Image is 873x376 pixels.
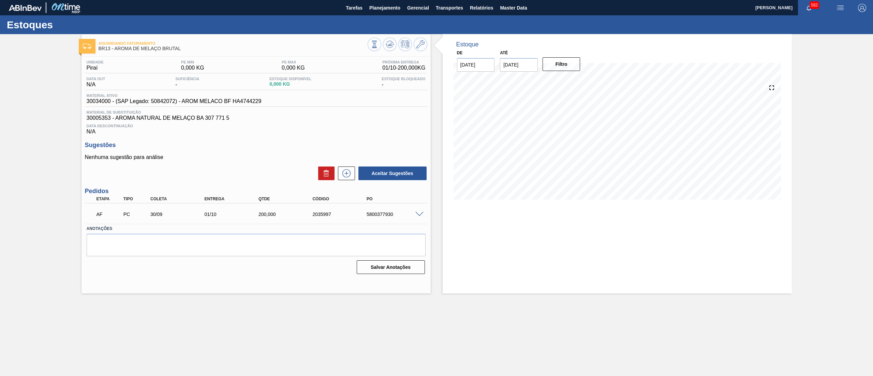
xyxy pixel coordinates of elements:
div: 01/10/2025 [203,212,264,217]
span: Master Data [500,4,527,12]
div: Aguardando Faturamento [95,207,124,222]
div: Etapa [95,197,124,201]
div: - [380,77,427,88]
span: BR13 - AROMA DE MELAÇO BRUTAL [99,46,368,51]
img: Logout [858,4,866,12]
div: Excluir Sugestões [315,167,335,180]
div: Código [311,197,372,201]
div: Aceitar Sugestões [355,166,427,181]
div: 5800377930 [365,212,427,217]
button: Programar Estoque [398,38,412,51]
img: Ícone [83,44,91,49]
div: 2035997 [311,212,372,217]
div: 200,000 [257,212,319,217]
div: Coleta [149,197,210,201]
button: Ir ao Master Data / Geral [414,38,427,51]
span: 0,000 KG [181,65,204,71]
span: Relatórios [470,4,493,12]
div: Estoque [456,41,479,48]
span: Gerencial [407,4,429,12]
button: Filtro [543,57,580,71]
span: 01/10 - 200,000 KG [382,65,425,71]
h3: Pedidos [85,188,427,195]
button: Atualizar Gráfico [383,38,397,51]
div: - [174,77,201,88]
span: Planejamento [369,4,400,12]
span: PE MIN [181,60,204,64]
span: Material ativo [87,93,262,98]
div: N/A [85,77,107,88]
button: Aceitar Sugestões [358,167,427,180]
span: 0,000 KG [282,65,305,71]
button: Salvar Anotações [357,260,425,274]
span: Aguardando Faturamento [99,41,368,45]
div: Tipo [122,197,151,201]
span: 0,000 KG [269,82,311,87]
div: Nova sugestão [335,167,355,180]
span: PE MAX [282,60,305,64]
div: Pedido de Compra [122,212,151,217]
span: Data out [87,77,105,81]
label: De [457,50,463,55]
span: Próxima Entrega [382,60,425,64]
span: Piraí [87,65,104,71]
span: 30005353 - AROMA NATURAL DE MELAÇO BA 307 771 5 [87,115,426,121]
span: Unidade [87,60,104,64]
h3: Sugestões [85,142,427,149]
span: 582 [810,1,819,9]
input: dd/mm/yyyy [500,58,538,72]
div: N/A [85,121,427,135]
label: Até [500,50,508,55]
p: AF [97,212,122,217]
span: Tarefas [346,4,362,12]
div: PO [365,197,427,201]
div: 30/09/2025 [149,212,210,217]
span: Estoque Disponível [269,77,311,81]
button: Visão Geral dos Estoques [368,38,381,51]
span: Data Descontinuação [87,124,426,128]
span: Transportes [436,4,463,12]
img: userActions [836,4,844,12]
h1: Estoques [7,21,128,29]
span: 30034000 - (SAP Legado: 50842072) - AROM MELACO BF HA4744229 [87,98,262,104]
div: Entrega [203,197,264,201]
img: TNhmsLtSVTkK8tSr43FrP2fwEKptu5GPRR3wAAAABJRU5ErkJggg== [9,5,42,11]
p: Nenhuma sugestão para análise [85,154,427,160]
span: Suficiência [175,77,199,81]
input: dd/mm/yyyy [457,58,495,72]
span: Estoque Bloqueado [382,77,425,81]
div: Qtde [257,197,319,201]
span: Material de Substituição [87,110,426,114]
button: Notificações [798,3,820,13]
label: Anotações [87,224,426,234]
